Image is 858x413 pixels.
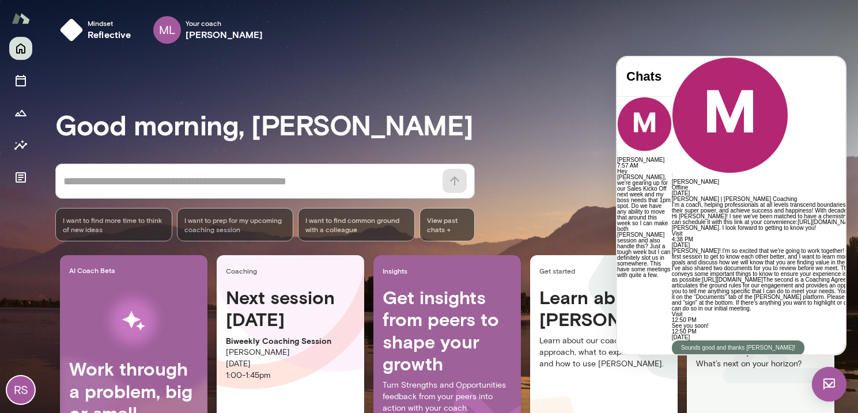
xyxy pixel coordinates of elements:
[64,288,178,294] p: Sounds good and thanks [PERSON_NAME]!
[9,101,32,124] button: Growth Plan
[383,286,512,375] h4: Get insights from peers to shape your growth
[55,12,141,48] button: Mindsetreflective
[298,208,415,241] div: I want to find common ground with a colleague
[88,28,131,41] h6: reflective
[539,335,668,370] p: Learn about our coaching approach, what to expect next, and how to use [PERSON_NAME].
[55,157,263,174] p: Hi [PERSON_NAME]! I see we've been matched to have a chemistry call! You can schedule it with thi...
[177,208,294,241] div: I want to prep for my upcoming coaching session
[145,12,271,48] div: MLYour coach[PERSON_NAME]
[9,69,32,92] button: Sessions
[7,376,35,404] div: RS
[55,173,66,180] a: Visit
[12,7,30,29] img: Mento
[55,271,80,278] span: 12:50 PM
[88,18,131,28] span: Mindset
[55,179,76,185] span: 4:38 PM
[55,208,172,241] div: I want to find more time to think of new ideas
[55,127,71,134] span: Offline
[186,28,263,41] h6: [PERSON_NAME]
[9,37,32,60] button: Home
[419,208,475,241] span: View past chats ->
[226,347,355,358] p: [PERSON_NAME]
[226,358,355,370] p: [DATE]
[55,277,73,283] span: [DATE]
[55,108,858,141] h3: Good morning, [PERSON_NAME]
[82,285,185,358] img: AI Workflows
[55,191,263,255] p: [PERSON_NAME]! I’m so excited that we're going to work together! We'll use our first session to g...
[55,260,80,266] span: 12:50 PM
[55,254,66,260] a: Visit
[184,215,286,234] span: I want to prep for my upcoming coaching session
[539,286,668,331] h4: Learn about [PERSON_NAME]
[55,139,180,145] span: [PERSON_NAME] | [PERSON_NAME] Coaching
[9,166,32,189] button: Documents
[226,266,360,275] span: Coaching
[85,219,146,226] a: [URL][DOMAIN_NAME]
[55,266,263,272] p: See you soon!
[55,145,254,157] span: I’m a coach, helping professionals at all levels transcend boundaries, discover their super power...
[63,215,165,234] span: I want to find more time to think of new ideas
[55,122,263,128] h6: [PERSON_NAME]
[9,134,32,157] button: Insights
[60,18,83,41] img: mindset
[226,370,355,381] p: 1:00 - 1:45pm
[55,162,241,174] a: [URL][DOMAIN_NAME][PERSON_NAME]
[186,18,263,28] span: Your coach
[9,12,46,27] h4: Chats
[226,286,355,331] h4: Next session [DATE]
[55,185,73,191] span: [DATE]
[55,133,73,139] span: [DATE]
[69,266,203,275] span: AI Coach Beta
[383,266,516,275] span: Insights
[226,335,355,347] p: Biweekly Coaching Session
[305,215,407,234] span: I want to find common ground with a colleague
[153,16,181,44] div: ML
[539,266,673,275] span: Get started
